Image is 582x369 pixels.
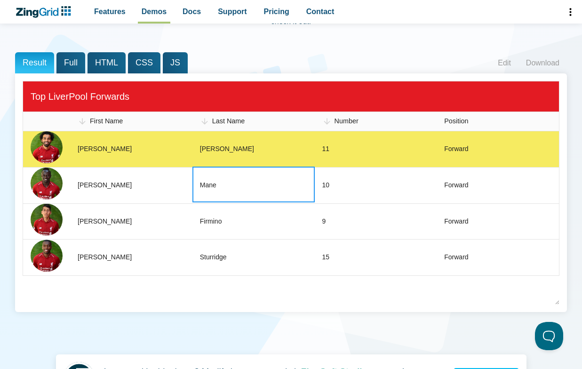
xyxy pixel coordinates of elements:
[56,52,85,73] span: Full
[31,204,63,236] img: Player Img N/A
[200,180,216,191] div: Mane
[78,216,132,227] div: [PERSON_NAME]
[322,144,330,155] div: 11
[218,5,247,18] span: Support
[78,144,132,155] div: [PERSON_NAME]
[15,6,76,18] a: ZingChart Logo. Click to return to the homepage
[142,5,167,18] span: Demos
[200,144,254,155] div: [PERSON_NAME]
[94,5,126,18] span: Features
[518,56,567,70] a: Download
[128,52,160,73] span: CSS
[78,180,132,191] div: [PERSON_NAME]
[444,117,468,125] span: Position
[444,144,468,155] div: Forward
[444,180,468,191] div: Forward
[444,216,468,227] div: Forward
[306,5,335,18] span: Contact
[31,88,551,104] div: Top LiverPool Forwards
[31,131,63,163] img: Player Img N/A
[200,252,227,263] div: Sturridge
[490,56,518,70] a: Edit
[163,52,188,73] span: JS
[322,180,330,191] div: 10
[88,52,126,73] span: HTML
[31,168,63,200] img: Player Img N/A
[322,216,326,227] div: 9
[212,117,245,125] span: Last Name
[15,52,54,73] span: Result
[264,5,289,18] span: Pricing
[183,5,201,18] span: Docs
[90,117,123,125] span: First Name
[31,240,63,272] img: Player Img N/A
[200,216,222,227] div: Firmino
[78,252,132,263] div: [PERSON_NAME]
[335,117,359,125] span: Number
[322,252,330,263] div: 15
[535,322,563,350] iframe: Toggle Customer Support
[444,252,468,263] div: Forward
